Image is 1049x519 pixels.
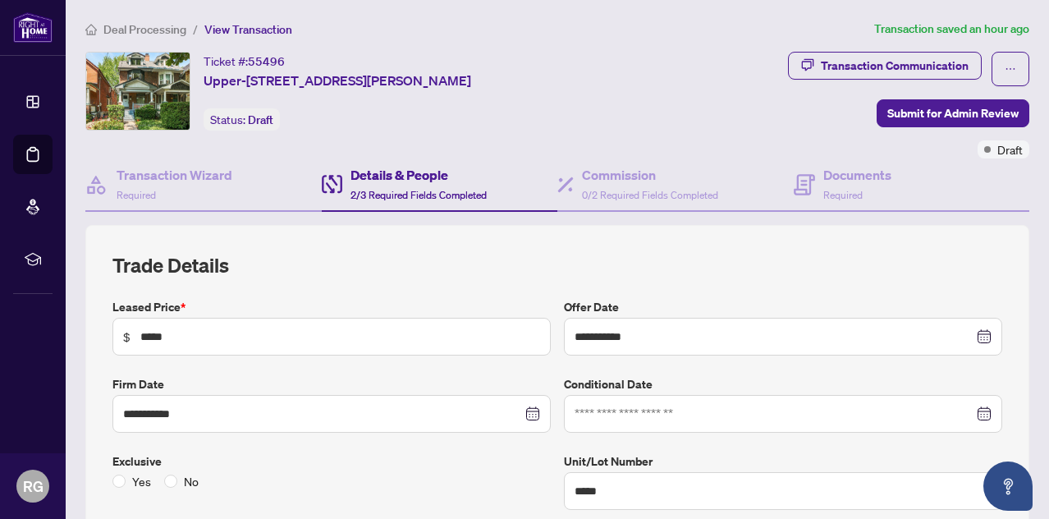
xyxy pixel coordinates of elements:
[112,252,1002,278] h2: Trade Details
[997,140,1023,158] span: Draft
[887,100,1019,126] span: Submit for Admin Review
[204,108,280,131] div: Status:
[823,189,863,201] span: Required
[86,53,190,130] img: IMG-W12350933_1.jpg
[123,328,131,346] span: $
[23,475,44,498] span: RG
[112,452,551,471] label: Exclusive
[564,452,1002,471] label: Unit/Lot Number
[177,472,205,490] span: No
[204,22,292,37] span: View Transaction
[117,189,156,201] span: Required
[823,165,891,185] h4: Documents
[204,71,471,90] span: Upper-[STREET_ADDRESS][PERSON_NAME]
[193,20,198,39] li: /
[85,24,97,35] span: home
[582,165,718,185] h4: Commission
[112,298,551,316] label: Leased Price
[582,189,718,201] span: 0/2 Required Fields Completed
[350,189,487,201] span: 2/3 Required Fields Completed
[350,165,487,185] h4: Details & People
[983,462,1033,511] button: Open asap
[821,53,969,79] div: Transaction Communication
[117,165,232,185] h4: Transaction Wizard
[564,375,1002,393] label: Conditional Date
[126,472,158,490] span: Yes
[112,375,551,393] label: Firm Date
[877,99,1029,127] button: Submit for Admin Review
[248,54,285,69] span: 55496
[564,298,1002,316] label: Offer Date
[248,113,273,127] span: Draft
[13,12,53,43] img: logo
[204,52,285,71] div: Ticket #:
[788,52,982,80] button: Transaction Communication
[103,22,186,37] span: Deal Processing
[874,20,1029,39] article: Transaction saved an hour ago
[1005,63,1016,75] span: ellipsis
